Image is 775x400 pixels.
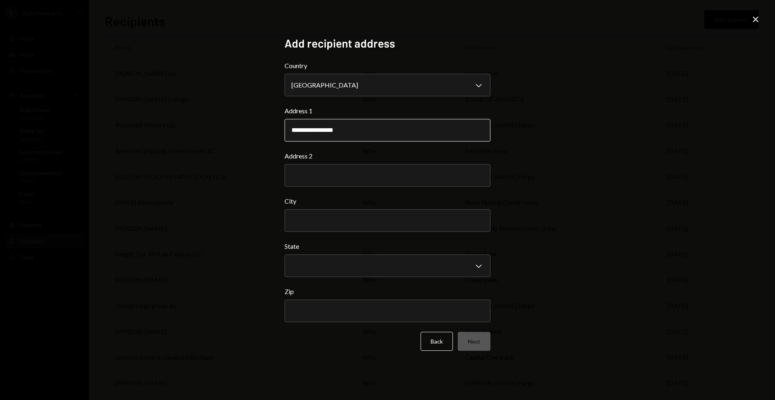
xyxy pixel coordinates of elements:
label: State [285,242,490,251]
label: Address 2 [285,151,490,161]
button: Back [421,332,453,351]
label: Zip [285,287,490,296]
h2: Add recipient address [285,35,490,51]
label: Country [285,61,490,71]
label: Address 1 [285,106,490,116]
button: Country [285,74,490,96]
button: State [285,254,490,277]
label: City [285,196,490,206]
